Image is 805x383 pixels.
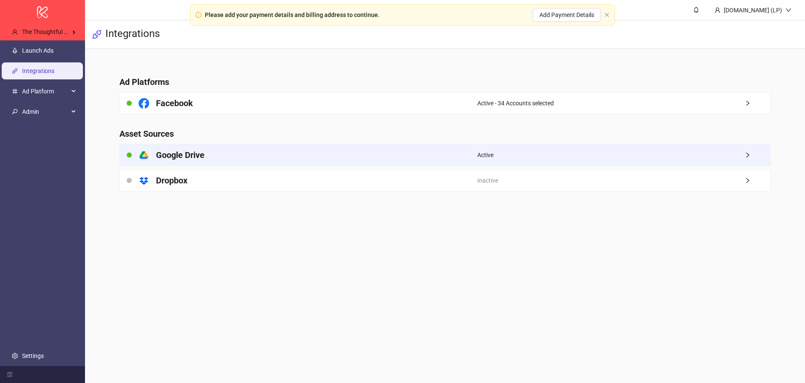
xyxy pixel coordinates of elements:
span: Inactive [477,176,498,185]
span: Admin [22,103,69,120]
span: user [714,7,720,13]
span: right [745,152,770,158]
span: down [785,7,791,13]
div: [DOMAIN_NAME] (LP) [720,6,785,15]
h4: Ad Platforms [119,76,771,88]
span: Add Payment Details [539,11,594,18]
span: Active - 34 Accounts selected [477,99,554,108]
span: user [12,29,18,35]
a: FacebookActive - 34 Accounts selectedright [119,92,771,114]
a: DropboxInactiveright [119,169,771,191]
h4: Dropbox [156,175,187,186]
a: Settings [22,352,44,359]
a: Google DriveActiveright [119,144,771,166]
span: The Thoughtful Agency [22,28,83,35]
h4: Asset Sources [119,128,771,140]
button: close [604,12,609,18]
div: Please add your payment details and billing address to continue. [205,10,380,20]
button: Add Payment Details [533,8,601,22]
span: Ad Platform [22,83,69,100]
span: bell [693,7,699,13]
span: close [604,12,609,17]
span: right [745,177,770,183]
h3: Integrations [105,27,160,42]
span: exclamation-circle [196,12,201,18]
span: Active [477,150,493,160]
span: right [745,100,770,106]
span: key [12,109,18,115]
span: api [92,29,102,39]
a: Launch Ads [22,47,54,54]
h4: Google Drive [156,149,204,161]
span: menu-fold [7,372,13,377]
span: number [12,88,18,94]
a: Integrations [22,68,54,74]
h4: Facebook [156,97,193,109]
